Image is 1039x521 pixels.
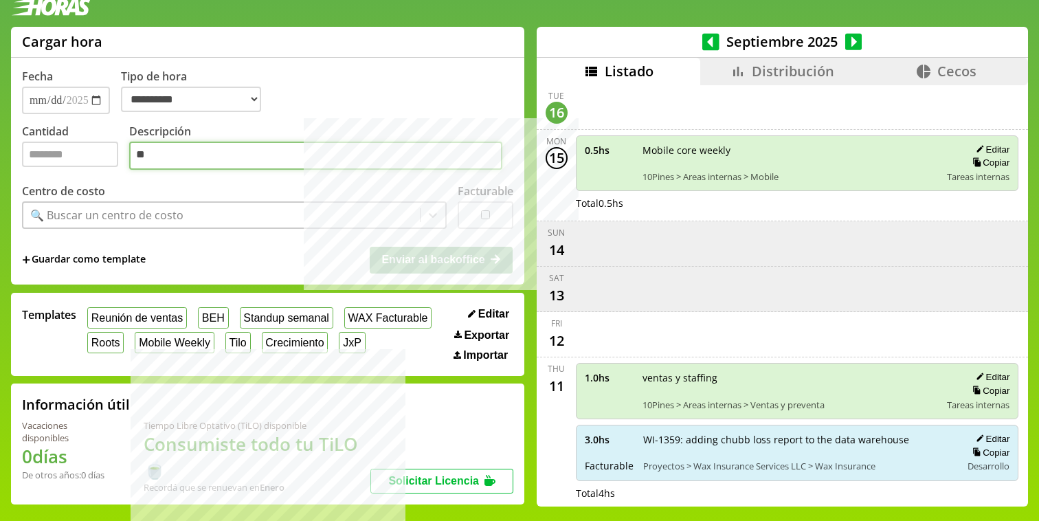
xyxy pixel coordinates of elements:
[22,69,53,84] label: Fecha
[464,329,509,342] span: Exportar
[22,469,111,481] div: De otros años: 0 días
[548,363,565,375] div: Thu
[643,170,938,183] span: 10Pines > Areas internas > Mobile
[370,469,513,494] button: Solicitar Licencia
[458,184,513,199] label: Facturable
[947,170,1009,183] span: Tareas internas
[551,318,562,329] div: Fri
[388,475,479,487] span: Solicitar Licencia
[22,252,146,267] span: +Guardar como template
[968,460,1009,472] span: Desarrollo
[339,332,365,353] button: JxP
[576,197,1019,210] div: Total 0.5 hs
[546,135,566,147] div: Mon
[947,399,1009,411] span: Tareas internas
[546,284,568,306] div: 13
[643,144,938,157] span: Mobile core weekly
[585,371,633,384] span: 1.0 hs
[450,329,513,342] button: Exportar
[546,102,568,124] div: 16
[22,419,111,444] div: Vacaciones disponibles
[968,157,1009,168] button: Copiar
[30,208,183,223] div: 🔍 Buscar un centro de costo
[22,444,111,469] h1: 0 días
[144,481,370,494] div: Recordá que se renuevan en
[643,460,952,472] span: Proyectos > Wax Insurance Services LLC > Wax Insurance
[144,432,370,481] h1: Consumiste todo tu TiLO 🍵
[121,87,261,112] select: Tipo de hora
[262,332,328,353] button: Crecimiento
[546,375,568,397] div: 11
[22,124,129,174] label: Cantidad
[546,147,568,169] div: 15
[22,32,102,51] h1: Cargar hora
[22,307,76,322] span: Templates
[478,308,509,320] span: Editar
[585,433,634,446] span: 3.0 hs
[585,459,634,472] span: Facturable
[22,184,105,199] label: Centro de costo
[548,90,564,102] div: Tue
[198,307,229,329] button: BEH
[344,307,432,329] button: WAX Facturable
[972,433,1009,445] button: Editar
[937,62,976,80] span: Cecos
[643,433,952,446] span: WI-1359: adding chubb loss report to the data warehouse
[260,481,284,494] b: Enero
[549,272,564,284] div: Sat
[548,227,565,239] div: Sun
[121,69,272,114] label: Tipo de hora
[643,399,938,411] span: 10Pines > Areas internas > Ventas y preventa
[129,124,513,174] label: Descripción
[752,62,834,80] span: Distribución
[22,142,118,167] input: Cantidad
[22,252,30,267] span: +
[605,62,653,80] span: Listado
[87,332,124,353] button: Roots
[719,32,845,51] span: Septiembre 2025
[643,371,938,384] span: ventas y staffing
[135,332,214,353] button: Mobile Weekly
[144,419,370,432] div: Tiempo Libre Optativo (TiLO) disponible
[585,144,633,157] span: 0.5 hs
[537,85,1028,505] div: scrollable content
[972,371,1009,383] button: Editar
[22,395,130,414] h2: Información útil
[546,239,568,260] div: 14
[968,385,1009,397] button: Copiar
[972,144,1009,155] button: Editar
[576,487,1019,500] div: Total 4 hs
[240,307,333,329] button: Standup semanal
[129,142,502,170] textarea: Descripción
[87,307,187,329] button: Reunión de ventas
[968,447,1009,458] button: Copiar
[463,349,508,362] span: Importar
[225,332,251,353] button: Tilo
[546,329,568,351] div: 12
[464,307,513,321] button: Editar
